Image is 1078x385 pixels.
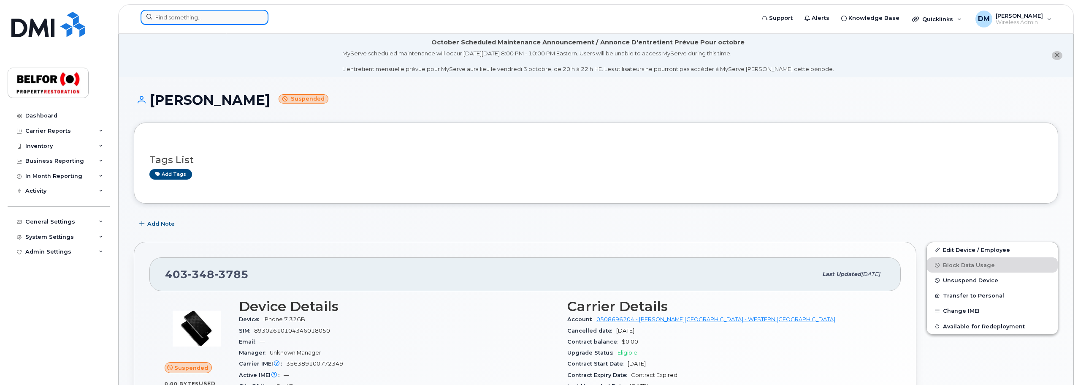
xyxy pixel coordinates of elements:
[239,299,557,314] h3: Device Details
[861,271,880,277] span: [DATE]
[239,372,284,378] span: Active IMEI
[431,38,745,47] div: October Scheduled Maintenance Announcement / Annonce D'entretient Prévue Pour octobre
[254,328,330,334] span: 89302610104346018050
[567,299,886,314] h3: Carrier Details
[567,372,631,378] span: Contract Expiry Date
[567,328,616,334] span: Cancelled date
[567,350,618,356] span: Upgrade Status
[943,323,1025,329] span: Available for Redeployment
[822,271,861,277] span: Last updated
[927,319,1058,334] button: Available for Redeployment
[927,288,1058,303] button: Transfer to Personal
[567,339,622,345] span: Contract balance
[567,360,628,367] span: Contract Start Date
[263,316,305,322] span: iPhone 7 32GB
[596,316,835,322] a: 0508696204 - [PERSON_NAME][GEOGRAPHIC_DATA] - WESTERN [GEOGRAPHIC_DATA]
[188,268,214,281] span: 348
[279,94,328,104] small: Suspended
[239,339,260,345] span: Email
[628,360,646,367] span: [DATE]
[214,268,249,281] span: 3785
[927,273,1058,288] button: Unsuspend Device
[927,242,1058,257] a: Edit Device / Employee
[927,257,1058,273] button: Block Data Usage
[134,93,1058,107] h1: [PERSON_NAME]
[239,328,254,334] span: SIM
[239,316,263,322] span: Device
[342,49,834,73] div: MyServe scheduled maintenance will occur [DATE][DATE] 8:00 PM - 10:00 PM Eastern. Users will be u...
[149,169,192,180] a: Add tags
[284,372,289,378] span: —
[165,268,249,281] span: 403
[239,360,286,367] span: Carrier IMEI
[149,155,1043,165] h3: Tags List
[260,339,265,345] span: —
[174,364,208,372] span: Suspended
[171,303,222,354] img: image20231002-3703462-p7zgru.jpeg
[286,360,343,367] span: 356389100772349
[631,372,677,378] span: Contract Expired
[618,350,637,356] span: Eligible
[622,339,638,345] span: $0.00
[616,328,634,334] span: [DATE]
[567,316,596,322] span: Account
[134,216,182,232] button: Add Note
[1052,51,1062,60] button: close notification
[270,350,321,356] span: Unknown Manager
[943,277,998,284] span: Unsuspend Device
[927,303,1058,318] button: Change IMEI
[239,350,270,356] span: Manager
[147,220,175,228] span: Add Note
